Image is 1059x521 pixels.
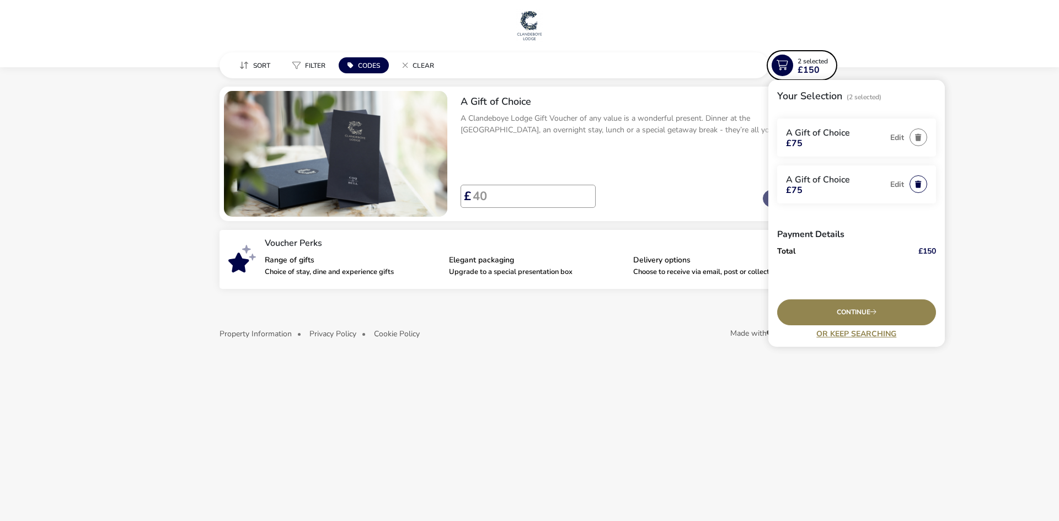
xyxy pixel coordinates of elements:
span: Sort [253,61,270,70]
p: Choose to receive via email, post or collect [633,268,809,276]
button: Filter [284,57,334,73]
p: Total [777,248,904,255]
button: Property Information [220,330,292,338]
naf-pibe-menu-bar-item: Clear [393,57,447,73]
h2: A Gift of Choice [461,95,831,108]
p: A Clandeboye Lodge Gift Voucher of any value is a wonderful present. Dinner at the [GEOGRAPHIC_DA... [461,112,831,136]
p: Upgrade to a special presentation box [449,268,624,276]
span: Continue [837,309,876,316]
span: (2 Selected) [847,93,881,101]
span: £ [464,190,471,202]
span: £75 [786,139,803,148]
h3: Payment Details [777,221,936,248]
span: A Gift of Choice [786,174,850,186]
p: Delivery options [633,256,809,264]
button: Add Voucher [763,190,831,207]
button: Sort [231,57,279,73]
span: Filter [305,61,325,70]
h2: Your Selection [777,89,842,103]
span: £150 [798,66,820,74]
p: Elegant packaging [449,256,624,264]
naf-pibe-menu-bar-item: 2 Selected£150 [769,52,839,78]
span: £75 [786,186,803,195]
input: Voucher Price [471,185,587,208]
img: Main Website [516,9,543,42]
span: A Gift of Choice [786,127,850,139]
button: Privacy Policy [309,330,356,338]
button: Edit [890,180,904,189]
span: Clear [413,61,434,70]
span: 2 Selected [798,57,828,66]
naf-get-fp-price: £150 [918,246,936,256]
p: Choice of stay, dine and experience gifts [265,268,440,276]
span: Codes [358,61,380,70]
button: Edit [890,133,904,142]
swiper-slide: 1 / 1 [224,91,447,217]
p: Range of gifts [265,256,440,264]
naf-pibe-menu-bar-item: Sort [231,57,284,73]
naf-pibe-menu-bar-item: Filter [284,57,339,73]
div: Continue [777,299,936,325]
span: Made with by [730,330,783,337]
naf-pibe-menu-bar-item: Codes [339,57,393,73]
button: Codes [339,57,389,73]
button: Cookie Policy [374,330,420,338]
button: Clear [393,57,443,73]
p: Voucher Perks [265,239,817,248]
button: 2 Selected£150 [769,52,835,78]
a: Or Keep Searching [777,330,936,338]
